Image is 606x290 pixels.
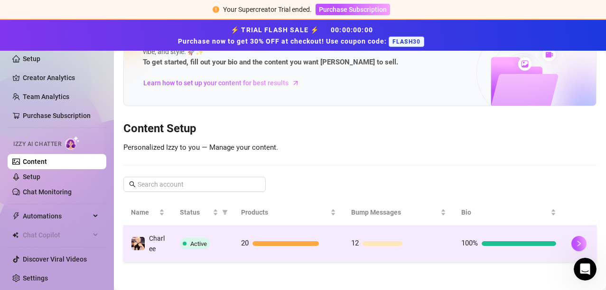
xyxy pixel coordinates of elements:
strong: ⚡ TRIAL FLASH SALE ⚡ [178,26,428,45]
th: Status [172,199,233,226]
a: Purchase Subscription [23,112,91,119]
span: Status [180,207,210,217]
span: thunderbolt [12,212,20,220]
input: Search account [138,179,252,190]
a: Content [23,158,47,165]
img: Chat Copilot [12,232,19,238]
a: Team Analytics [23,93,69,100]
span: Name [131,207,157,217]
span: Purchase Subscription [319,6,387,13]
a: Chat Monitoring [23,188,72,196]
a: Creator Analytics [23,70,99,85]
span: arrow-right [291,78,300,88]
a: Setup [23,55,40,63]
span: Your Supercreator Trial ended. [223,6,312,13]
strong: Purchase now to get 30% OFF at checkout! Use coupon code: [178,37,389,45]
span: FLASH30 [389,36,424,47]
span: 00 : 00 : 00 : 00 [331,26,373,34]
div: [PERSON_NAME] is your AI chat assistant, customized to sound just like you, with your persona, vi... [143,37,428,68]
span: Bio [461,207,549,217]
th: Products [233,199,344,226]
span: Products [241,207,328,217]
strong: To get started, fill out your bio and the content you want [PERSON_NAME] to sell. [143,58,398,66]
th: Bump Messages [344,199,454,226]
span: Chat Copilot [23,227,90,243]
button: Purchase Subscription [316,4,390,15]
span: 100% [461,239,478,247]
a: Purchase Subscription [316,6,390,13]
span: filter [220,205,230,219]
span: search [129,181,136,188]
a: Discover Viral Videos [23,255,87,263]
img: ai-chatter-content-library-cLFOSyPT.png [449,9,596,106]
th: Name [123,199,172,226]
iframe: Intercom live chat [574,258,597,281]
span: Automations [23,208,90,224]
span: Active [190,240,207,247]
span: 20 [241,239,249,247]
img: Charlee [131,237,145,250]
img: AI Chatter [65,136,80,150]
button: right [571,236,587,251]
th: Bio [454,199,564,226]
span: exclamation-circle [213,6,219,13]
span: 12 [351,239,359,247]
h3: Content Setup [123,121,597,136]
span: Bump Messages [351,207,438,217]
span: Charlee [149,235,165,253]
a: Learn how to set up your content for best results [143,75,307,91]
span: Personalized Izzy to you — Manage your content. [123,143,278,152]
a: Settings [23,274,48,282]
span: right [576,240,582,247]
a: Setup [23,173,40,181]
span: Izzy AI Chatter [13,140,61,149]
span: Learn how to set up your content for best results [143,78,289,88]
span: filter [222,209,228,215]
